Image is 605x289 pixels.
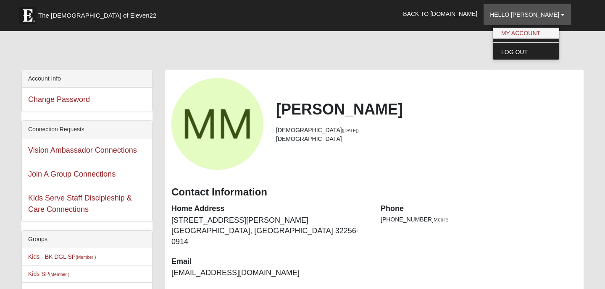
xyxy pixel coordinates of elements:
[22,70,152,88] div: Account Info
[381,203,577,214] dt: Phone
[15,3,183,24] a: The [DEMOGRAPHIC_DATA] of Eleven22
[76,255,96,260] small: (Member )
[19,7,36,24] img: Eleven22 logo
[381,215,577,224] li: [PHONE_NUMBER]
[171,268,368,279] dd: [EMAIL_ADDRESS][DOMAIN_NAME]
[171,78,263,170] a: View Fullsize Photo
[342,128,359,133] small: ([DATE])
[28,194,132,213] a: Kids Serve Staff Discipleship & Care Connections
[22,231,152,248] div: Groups
[493,47,559,57] a: Log Out
[276,100,577,118] h2: [PERSON_NAME]
[28,253,96,260] a: Kids - BK DGL SP(Member )
[28,95,90,104] a: Change Password
[397,3,484,24] a: Back to [DOMAIN_NAME]
[276,126,577,135] li: [DEMOGRAPHIC_DATA]
[28,170,116,178] a: Join A Group Connections
[171,215,368,247] dd: [STREET_ADDRESS][PERSON_NAME] [GEOGRAPHIC_DATA], [GEOGRAPHIC_DATA] 32256-0914
[490,11,559,18] span: Hello [PERSON_NAME]
[484,4,571,25] a: Hello [PERSON_NAME]
[38,11,156,20] span: The [DEMOGRAPHIC_DATA] of Eleven22
[28,146,137,154] a: Vision Ambassador Connections
[171,256,368,267] dt: Email
[493,28,559,39] a: My Account
[22,121,152,138] div: Connection Requests
[276,135,577,143] li: [DEMOGRAPHIC_DATA]
[171,186,577,198] h3: Contact Information
[434,217,448,223] span: Mobile
[49,272,69,277] small: (Member )
[28,271,69,277] a: Kids SP(Member )
[171,203,368,214] dt: Home Address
